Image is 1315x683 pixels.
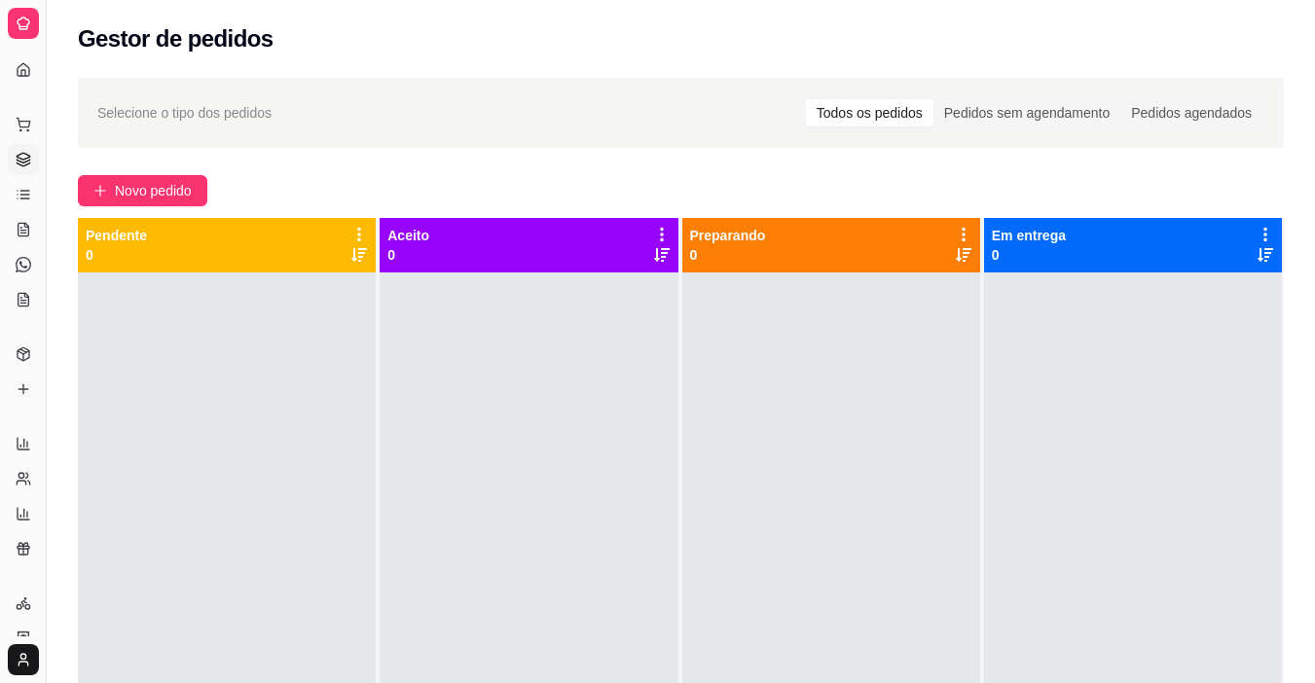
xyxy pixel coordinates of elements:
[115,180,192,201] span: Novo pedido
[806,99,933,126] div: Todos os pedidos
[97,102,272,124] span: Selecione o tipo dos pedidos
[992,245,1066,265] p: 0
[1120,99,1262,126] div: Pedidos agendados
[933,99,1120,126] div: Pedidos sem agendamento
[78,175,207,206] button: Novo pedido
[387,226,429,245] p: Aceito
[93,184,107,198] span: plus
[992,226,1066,245] p: Em entrega
[86,226,147,245] p: Pendente
[690,245,766,265] p: 0
[387,245,429,265] p: 0
[86,245,147,265] p: 0
[78,23,274,54] h2: Gestor de pedidos
[690,226,766,245] p: Preparando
